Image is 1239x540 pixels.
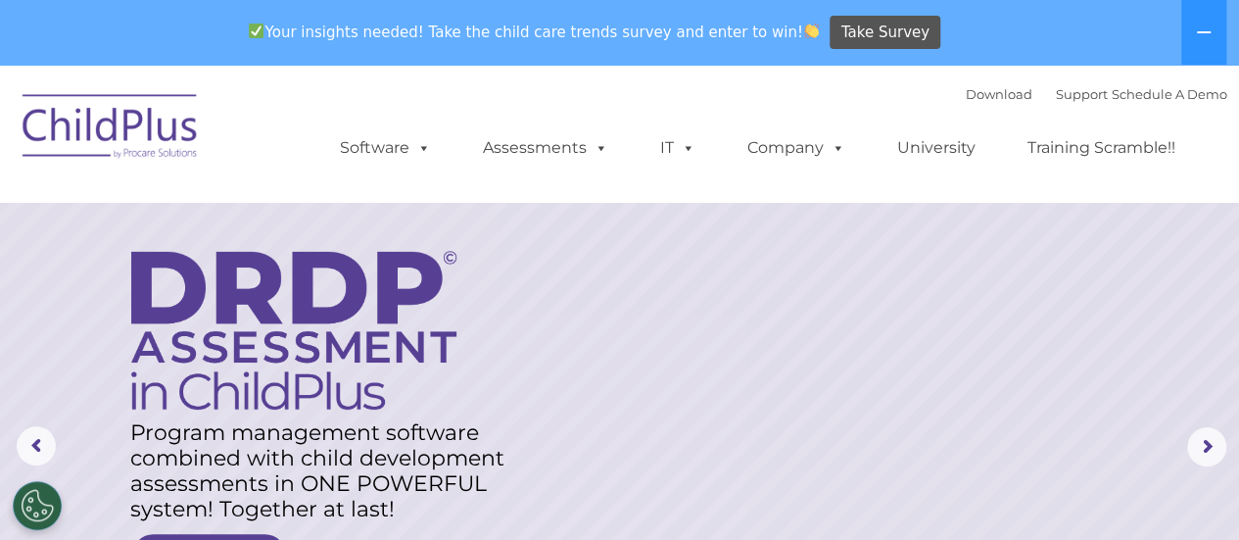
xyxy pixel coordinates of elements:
[13,481,62,530] button: Cookies Settings
[249,24,263,38] img: ✅
[641,128,715,168] a: IT
[804,24,819,38] img: 👏
[272,210,356,224] span: Phone number
[130,420,527,522] rs-layer: Program management software combined with child development assessments in ONE POWERFUL system! T...
[320,128,451,168] a: Software
[463,128,628,168] a: Assessments
[13,80,209,178] img: ChildPlus by Procare Solutions
[241,13,828,51] span: Your insights needed! Take the child care trends survey and enter to win!
[272,129,332,144] span: Last name
[728,128,865,168] a: Company
[878,128,995,168] a: University
[1008,128,1195,168] a: Training Scramble!!
[1056,86,1108,102] a: Support
[830,16,940,50] a: Take Survey
[131,251,456,410] img: DRDP Assessment in ChildPlus
[966,86,1032,102] a: Download
[966,86,1227,102] font: |
[841,16,929,50] span: Take Survey
[1112,86,1227,102] a: Schedule A Demo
